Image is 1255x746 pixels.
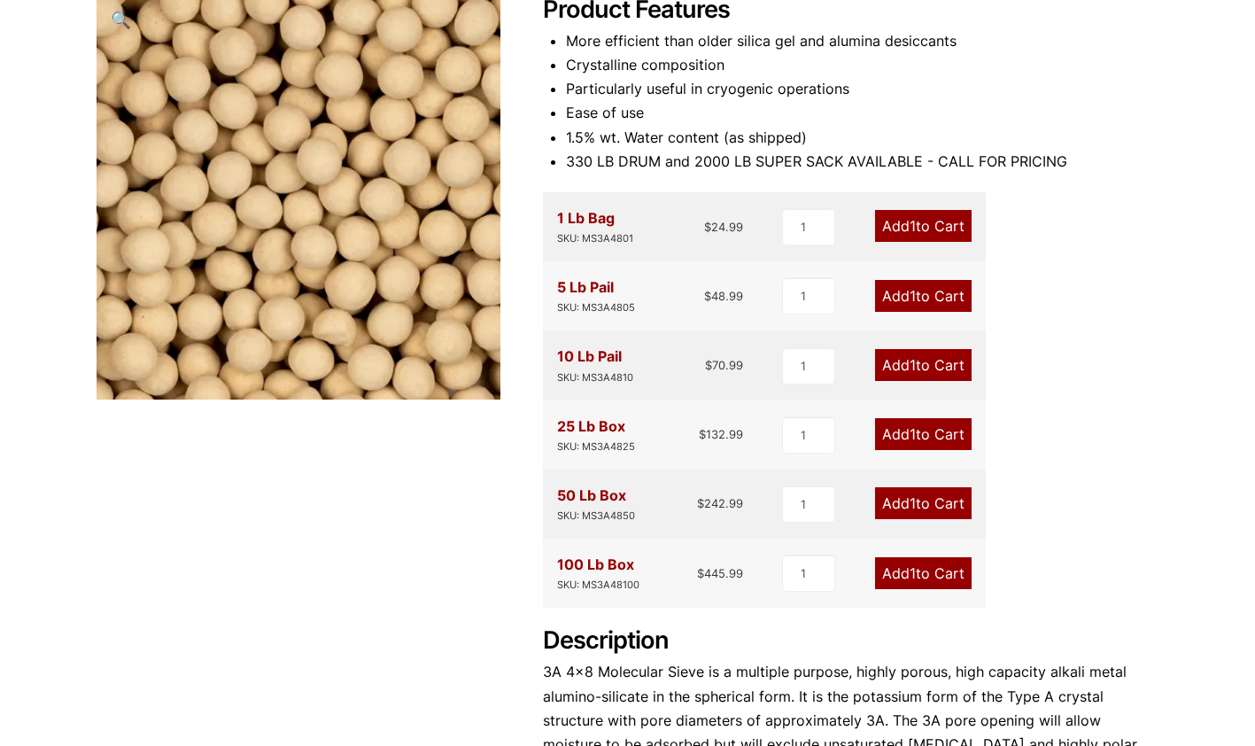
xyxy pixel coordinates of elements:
[557,415,635,455] div: 25 Lb Box
[557,369,633,386] div: SKU: MS3A4810
[557,345,633,385] div: 10 Lb Pail
[697,566,743,580] bdi: 445.99
[557,553,639,594] div: 100 Lb Box
[699,427,706,441] span: $
[910,217,916,235] span: 1
[875,418,972,450] a: Add1to Cart
[566,53,1159,77] li: Crystalline composition
[111,10,131,29] span: 🔍
[557,206,633,247] div: 1 Lb Bag
[704,220,711,234] span: $
[697,566,704,580] span: $
[557,276,635,316] div: 5 Lb Pail
[875,349,972,381] a: Add1to Cart
[557,577,639,594] div: SKU: MS3A48100
[910,564,916,582] span: 1
[910,287,916,305] span: 1
[699,427,743,441] bdi: 132.99
[543,626,1159,656] h2: Description
[557,230,633,247] div: SKU: MS3A4801
[875,557,972,589] a: Add1to Cart
[566,126,1159,150] li: 1.5% wt. Water content (as shipped)
[704,220,743,234] bdi: 24.99
[875,487,972,519] a: Add1to Cart
[697,496,704,510] span: $
[566,150,1159,174] li: 330 LB DRUM and 2000 LB SUPER SACK AVAILABLE - CALL FOR PRICING
[705,358,743,372] bdi: 70.99
[875,280,972,312] a: Add1to Cart
[875,210,972,242] a: Add1to Cart
[566,77,1159,101] li: Particularly useful in cryogenic operations
[704,289,743,303] bdi: 48.99
[557,484,635,525] div: 50 Lb Box
[910,425,916,443] span: 1
[566,101,1159,125] li: Ease of use
[557,299,635,316] div: SKU: MS3A4805
[910,494,916,512] span: 1
[704,289,711,303] span: $
[910,356,916,374] span: 1
[557,508,635,525] div: SKU: MS3A4850
[697,496,743,510] bdi: 242.99
[557,439,635,455] div: SKU: MS3A4825
[705,358,712,372] span: $
[566,29,1159,53] li: More efficient than older silica gel and alumina desiccants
